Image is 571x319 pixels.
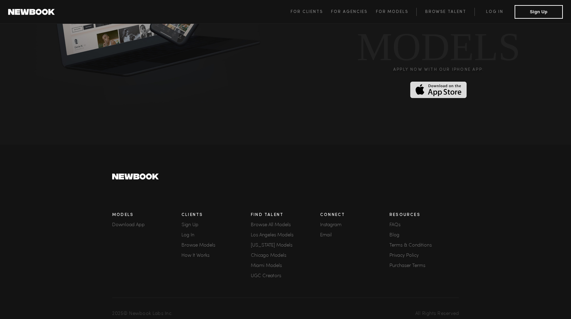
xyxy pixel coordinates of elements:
a: Browse Talent [416,8,474,16]
span: For Agencies [331,10,367,14]
a: Terms & Conditions [390,243,459,248]
a: Blog [390,233,459,238]
h3: Find Talent [251,213,320,217]
a: Download App [112,223,181,228]
a: Miami Models [251,264,320,268]
a: Privacy Policy [390,253,459,258]
a: How It Works [181,253,251,258]
span: 2025 © Newbook Labs Inc. [112,312,173,316]
a: [US_STATE] Models [251,243,320,248]
a: Log in [474,8,515,16]
span: For Clients [291,10,323,14]
a: Email [320,233,390,238]
h3: Connect [320,213,390,217]
span: All Rights Reserved [415,312,459,316]
a: Chicago Models [251,253,320,258]
h3: Clients [181,213,251,217]
a: FAQs [390,223,459,228]
img: Download on the App Store [410,82,467,98]
div: Apply now with our iPHONE APP: [393,68,484,72]
a: Instagram [320,223,390,228]
a: For Clients [291,8,331,16]
div: Sign Up [181,223,251,228]
button: Sign Up [515,5,563,19]
a: Browse Models [181,243,251,248]
a: Browse All Models [251,223,320,228]
a: Los Angeles Models [251,233,320,238]
a: For Models [376,8,417,16]
a: For Agencies [331,8,376,16]
h3: Models [112,213,181,217]
a: UGC Creators [251,274,320,279]
span: For Models [376,10,408,14]
a: Purchaser Terms [390,264,459,268]
a: Log In [181,233,251,238]
div: MODELS [357,31,520,63]
h3: Resources [390,213,459,217]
